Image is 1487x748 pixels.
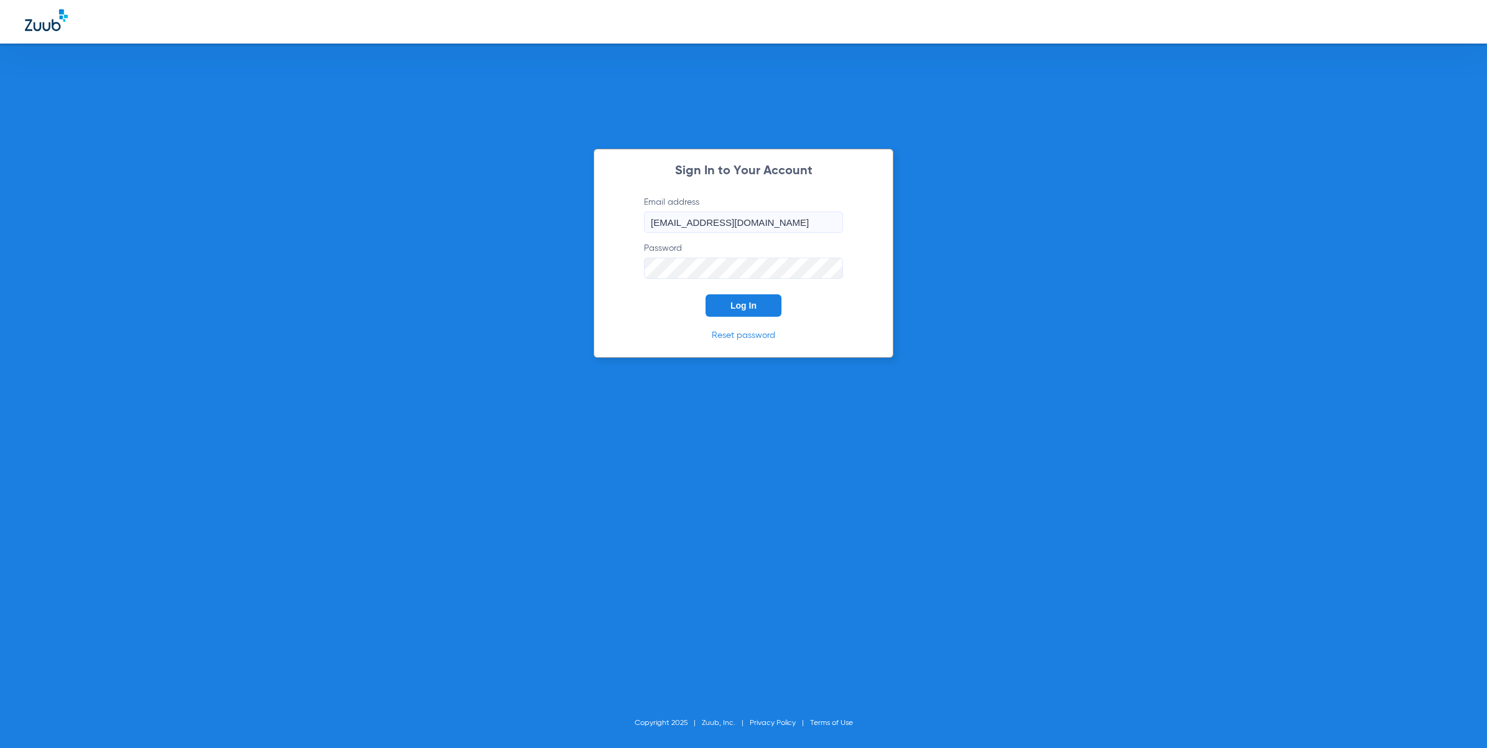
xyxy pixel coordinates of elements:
span: Log In [730,301,757,311]
h2: Sign In to Your Account [625,165,862,177]
a: Reset password [712,331,775,340]
label: Email address [644,196,843,233]
a: Terms of Use [810,719,853,727]
label: Password [644,242,843,279]
a: Privacy Policy [750,719,796,727]
input: Password [644,258,843,279]
input: Email address [644,212,843,233]
iframe: Chat Widget [1425,688,1487,748]
li: Zuub, Inc. [702,717,750,729]
img: Zuub Logo [25,9,68,31]
li: Copyright 2025 [635,717,702,729]
button: Log In [706,294,781,317]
